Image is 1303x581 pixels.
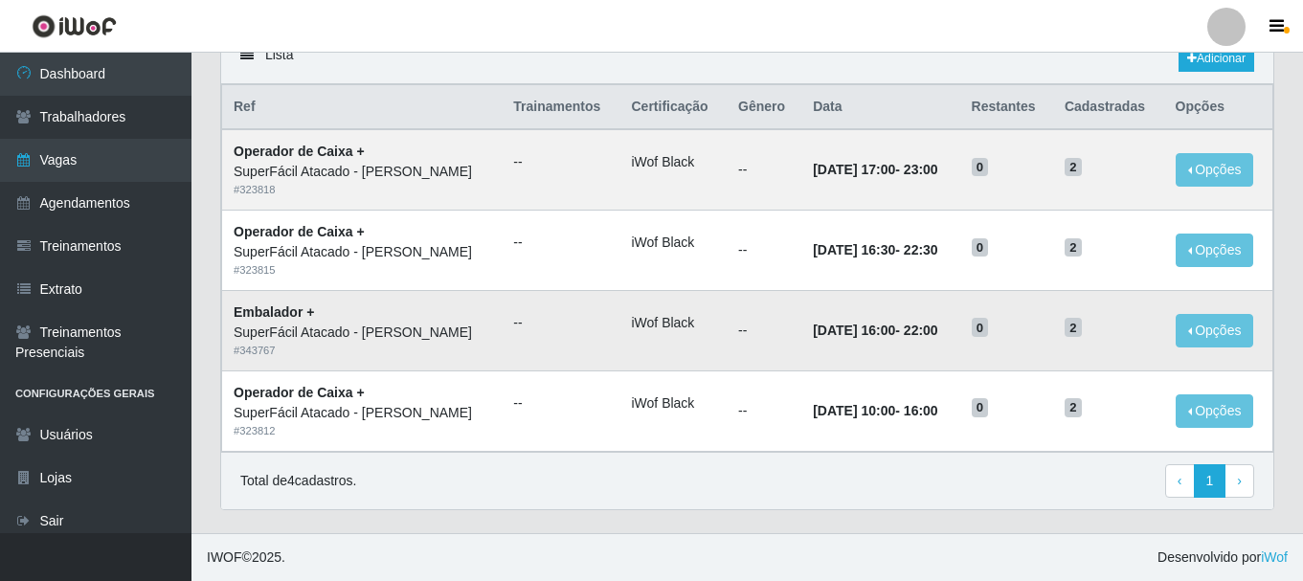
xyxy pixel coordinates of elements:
[1176,153,1254,187] button: Opções
[234,304,314,320] strong: Embalador +
[801,85,959,130] th: Data
[813,162,937,177] strong: -
[727,290,801,370] td: --
[813,242,937,257] strong: -
[234,182,490,198] div: # 323818
[904,323,938,338] time: 22:00
[240,471,356,491] p: Total de 4 cadastros.
[1261,549,1288,565] a: iWof
[32,14,117,38] img: CoreUI Logo
[1164,85,1273,130] th: Opções
[727,85,801,130] th: Gênero
[632,152,716,172] li: iWof Black
[207,549,242,565] span: IWOF
[1065,398,1082,417] span: 2
[234,323,490,343] div: SuperFácil Atacado - [PERSON_NAME]
[1178,473,1182,488] span: ‹
[632,233,716,253] li: iWof Black
[234,403,490,423] div: SuperFácil Atacado - [PERSON_NAME]
[222,85,503,130] th: Ref
[1065,238,1082,257] span: 2
[234,224,365,239] strong: Operador de Caixa +
[513,152,608,172] ul: --
[1065,318,1082,337] span: 2
[972,398,989,417] span: 0
[904,403,938,418] time: 16:00
[813,242,895,257] time: [DATE] 16:30
[972,158,989,177] span: 0
[727,211,801,291] td: --
[1176,394,1254,428] button: Opções
[221,34,1273,84] div: Lista
[1053,85,1164,130] th: Cadastradas
[1194,464,1226,499] a: 1
[1165,464,1254,499] nav: pagination
[727,129,801,210] td: --
[813,323,937,338] strong: -
[632,393,716,413] li: iWof Black
[813,323,895,338] time: [DATE] 16:00
[960,85,1053,130] th: Restantes
[1165,464,1195,499] a: Previous
[1176,234,1254,267] button: Opções
[513,233,608,253] ul: --
[813,403,937,418] strong: -
[904,162,938,177] time: 23:00
[972,238,989,257] span: 0
[207,547,285,568] span: © 2025 .
[813,403,895,418] time: [DATE] 10:00
[1176,314,1254,347] button: Opções
[234,144,365,159] strong: Operador de Caixa +
[234,423,490,439] div: # 323812
[513,393,608,413] ul: --
[904,242,938,257] time: 22:30
[513,313,608,333] ul: --
[620,85,728,130] th: Certificação
[234,162,490,182] div: SuperFácil Atacado - [PERSON_NAME]
[813,162,895,177] time: [DATE] 17:00
[1065,158,1082,177] span: 2
[972,318,989,337] span: 0
[234,262,490,279] div: # 323815
[727,370,801,451] td: --
[1157,547,1288,568] span: Desenvolvido por
[1179,45,1254,72] a: Adicionar
[502,85,619,130] th: Trainamentos
[234,343,490,359] div: # 343767
[234,385,365,400] strong: Operador de Caixa +
[632,313,716,333] li: iWof Black
[1237,473,1242,488] span: ›
[234,242,490,262] div: SuperFácil Atacado - [PERSON_NAME]
[1224,464,1254,499] a: Next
